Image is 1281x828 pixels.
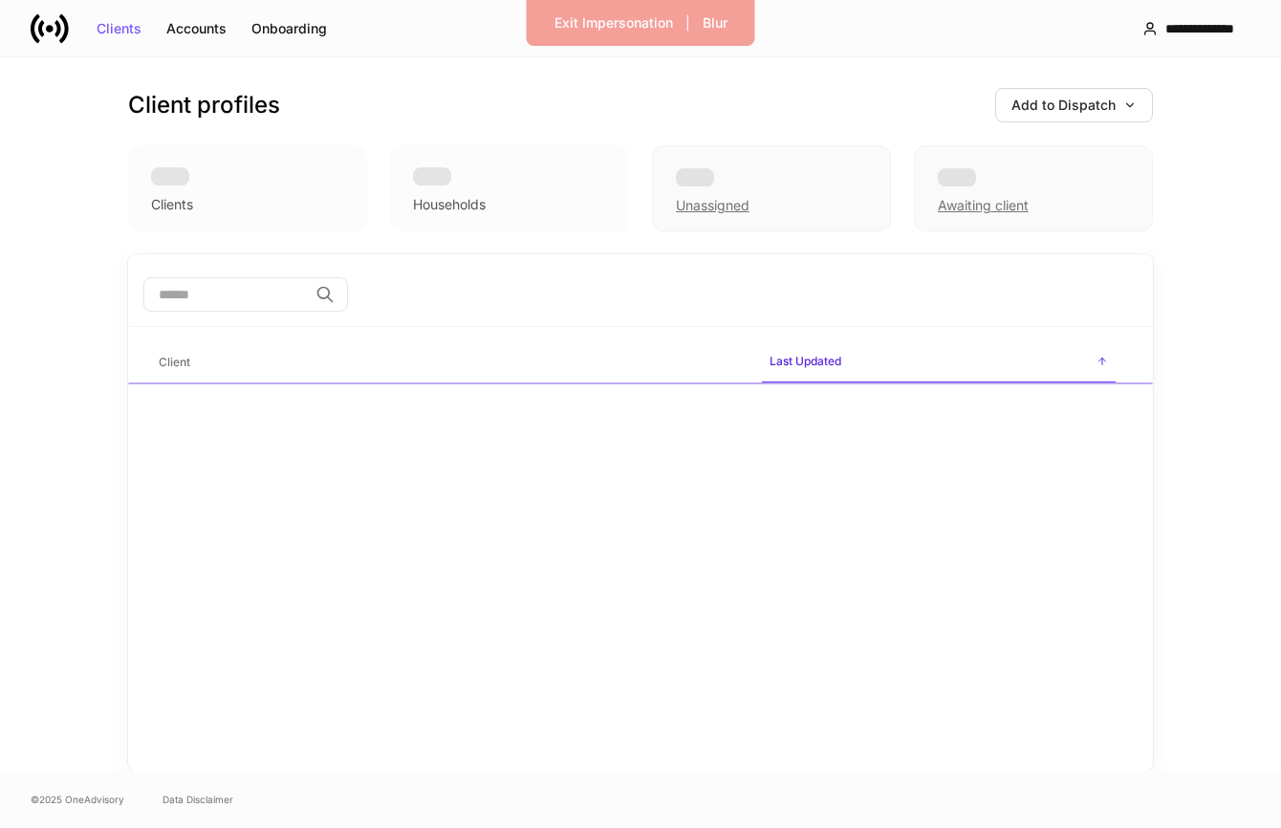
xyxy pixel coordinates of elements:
[151,195,193,214] div: Clients
[239,13,339,44] button: Onboarding
[542,8,685,38] button: Exit Impersonation
[676,196,749,215] div: Unassigned
[159,353,190,371] h6: Client
[690,8,740,38] button: Blur
[770,352,841,370] h6: Last Updated
[995,88,1153,122] button: Add to Dispatch
[914,145,1153,231] div: Awaiting client
[31,792,124,807] span: © 2025 OneAdvisory
[1011,98,1137,112] div: Add to Dispatch
[938,196,1029,215] div: Awaiting client
[128,90,280,120] h3: Client profiles
[84,13,154,44] button: Clients
[554,16,673,30] div: Exit Impersonation
[413,195,486,214] div: Households
[703,16,727,30] div: Blur
[97,22,141,35] div: Clients
[166,22,227,35] div: Accounts
[163,792,233,807] a: Data Disclaimer
[151,343,747,382] span: Client
[154,13,239,44] button: Accounts
[251,22,327,35] div: Onboarding
[652,145,891,231] div: Unassigned
[762,342,1116,383] span: Last Updated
